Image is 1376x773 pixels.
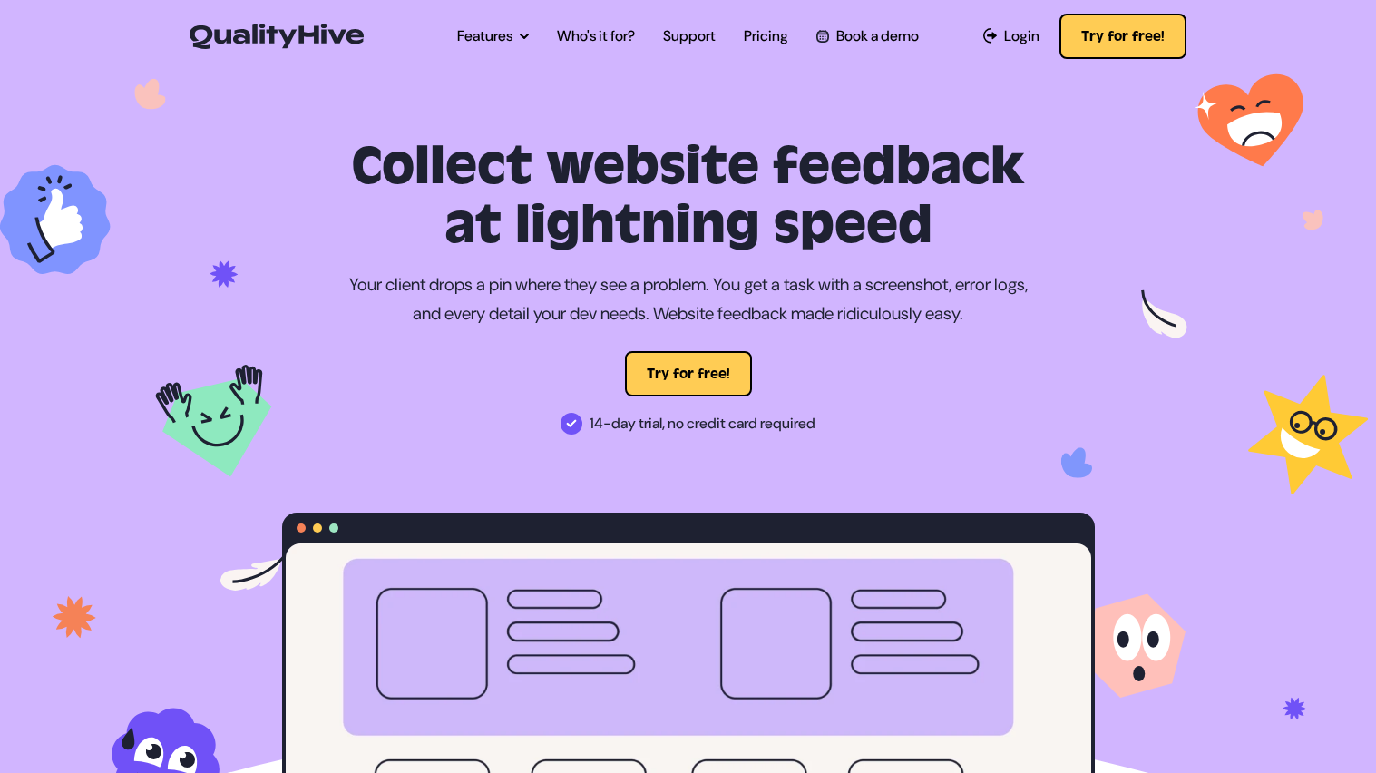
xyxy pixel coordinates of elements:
a: Login [983,25,1040,47]
a: Pricing [744,25,788,47]
button: Try for free! [1059,14,1186,59]
img: 14-day trial, no credit card required [561,413,582,435]
a: Features [457,25,529,47]
img: QualityHive - Bug Tracking Tool [190,24,364,49]
img: Book a QualityHive Demo [816,30,828,42]
a: Support [663,25,716,47]
span: 14-day trial, no credit card required [590,409,815,438]
a: Book a demo [816,25,918,47]
p: Your client drops a pin where they see a problem. You get a task with a screenshot, error logs, a... [348,270,1029,329]
button: Try for free! [625,351,752,396]
span: Login [1004,25,1039,47]
h1: Collect website feedback at lightning speed [282,138,1095,256]
a: Who's it for? [557,25,635,47]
